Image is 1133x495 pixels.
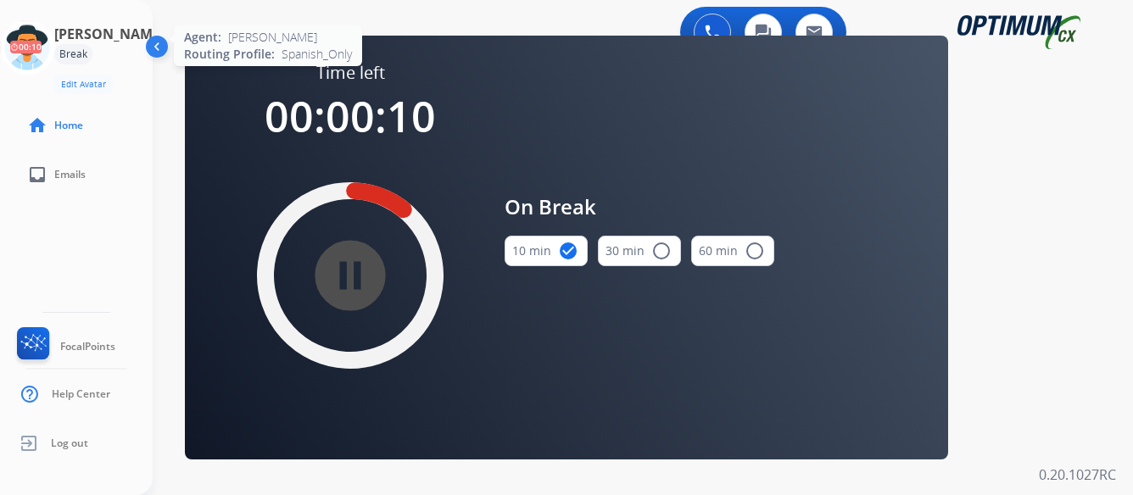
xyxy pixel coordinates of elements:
[282,46,352,63] span: Spanish_Only
[184,29,221,46] span: Agent:
[184,46,275,63] span: Routing Profile:
[691,236,774,266] button: 60 min
[505,236,588,266] button: 10 min
[27,164,47,185] mat-icon: inbox
[52,387,110,401] span: Help Center
[1039,464,1116,485] p: 0.20.1027RC
[340,265,360,286] mat-icon: pause_circle_filled
[54,44,92,64] div: Break
[558,241,578,261] mat-icon: check_circle
[651,241,672,261] mat-icon: radio_button_unchecked
[54,24,165,44] h3: [PERSON_NAME]
[51,437,88,450] span: Log out
[27,115,47,136] mat-icon: home
[14,327,115,366] a: FocalPoints
[316,61,385,85] span: Time left
[54,75,113,94] button: Edit Avatar
[54,168,86,181] span: Emails
[505,192,774,222] span: On Break
[265,87,436,145] span: 00:00:10
[745,241,765,261] mat-icon: radio_button_unchecked
[228,29,317,46] span: [PERSON_NAME]
[54,119,83,132] span: Home
[598,236,681,266] button: 30 min
[60,340,115,353] span: FocalPoints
